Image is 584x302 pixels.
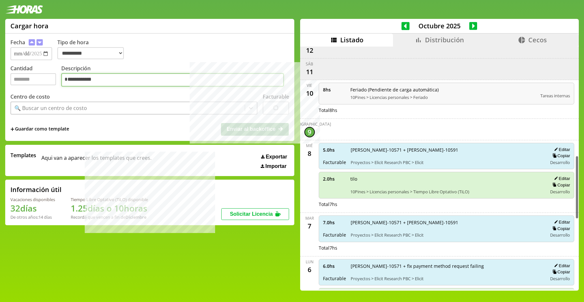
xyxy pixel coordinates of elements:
[550,232,570,238] span: Desarrollo
[5,5,43,14] img: logotipo
[550,269,570,275] button: Copiar
[410,21,469,30] span: Octubre 2025
[323,232,346,238] span: Facturable
[550,153,570,158] button: Copiar
[300,47,579,290] div: scrollable content
[10,126,69,133] span: +Guardar como template
[71,202,148,214] h1: 1.25 días o 10 horas
[323,219,346,226] span: 7.0 hs
[10,214,55,220] div: De otros años: 14 días
[351,276,543,281] span: Proyectos > Elicit Research PBC > Elicit
[350,189,543,195] span: 10Pines > Licencias personales > Tiempo Libre Optativo (TiLO)
[10,21,49,30] h1: Cargar hora
[265,163,286,169] span: Importar
[350,94,536,100] span: 10Pines > Licencias personales > Feriado
[350,87,536,93] span: Feriado (Pendiente de carga automática)
[288,121,331,127] div: [DEMOGRAPHIC_DATA]
[304,221,315,231] div: 7
[552,176,570,181] button: Editar
[10,197,55,202] div: Vacaciones disponibles
[351,232,543,238] span: Proyectos > Elicit Research PBC > Elicit
[550,159,570,165] span: Desarrollo
[10,39,25,46] label: Fecha
[319,201,575,207] div: Total 7 hs
[323,263,346,269] span: 6.0 hs
[550,189,570,195] span: Desarrollo
[323,275,346,281] span: Facturable
[266,154,287,160] span: Exportar
[10,126,14,133] span: +
[323,159,346,165] span: Facturable
[230,211,273,217] span: Solicitar Licencia
[340,35,363,44] span: Listado
[57,47,124,59] select: Tipo de hora
[304,88,315,99] div: 10
[540,93,570,99] span: Tareas internas
[323,176,346,182] span: 2.0 hs
[425,35,464,44] span: Distribución
[10,202,55,214] h1: 32 días
[304,67,315,77] div: 11
[221,208,289,220] button: Solicitar Licencia
[71,214,148,220] div: Recordá que vencen a fin de
[10,185,62,194] h2: Información útil
[552,219,570,225] button: Editar
[323,87,346,93] span: 8 hs
[304,148,315,159] div: 8
[304,45,315,56] div: 12
[552,263,570,268] button: Editar
[550,182,570,188] button: Copiar
[323,147,346,153] span: 5.0 hs
[304,265,315,275] div: 6
[319,107,575,113] div: Total 8 hs
[306,259,314,265] div: lun
[71,197,148,202] div: Tiempo Libre Optativo (TiLO) disponible
[550,226,570,231] button: Copiar
[550,276,570,281] span: Desarrollo
[351,263,543,269] span: [PERSON_NAME]-10571 + fix payment method request failing
[304,127,315,137] div: 9
[552,147,570,152] button: Editar
[61,73,284,87] textarea: Descripción
[41,152,152,169] span: Aqui van a aparecer los templates que crees.
[259,154,289,160] button: Exportar
[351,159,543,165] span: Proyectos > Elicit Research PBC > Elicit
[10,65,61,89] label: Cantidad
[306,61,313,67] div: sáb
[350,176,543,182] span: tilo
[14,104,87,112] div: 🔍 Buscar un centro de costo
[263,93,289,100] label: Facturable
[351,147,543,153] span: [PERSON_NAME]-10571 + [PERSON_NAME]-10591
[10,152,36,159] span: Templates
[61,65,289,89] label: Descripción
[307,83,312,88] div: vie
[351,219,543,226] span: [PERSON_NAME]-10571 + [PERSON_NAME]-10591
[528,35,547,44] span: Cecos
[10,73,56,85] input: Cantidad
[10,93,50,100] label: Centro de costo
[305,215,314,221] div: mar
[125,214,146,220] b: Diciembre
[57,39,129,60] label: Tipo de hora
[306,143,313,148] div: mié
[319,245,575,251] div: Total 7 hs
